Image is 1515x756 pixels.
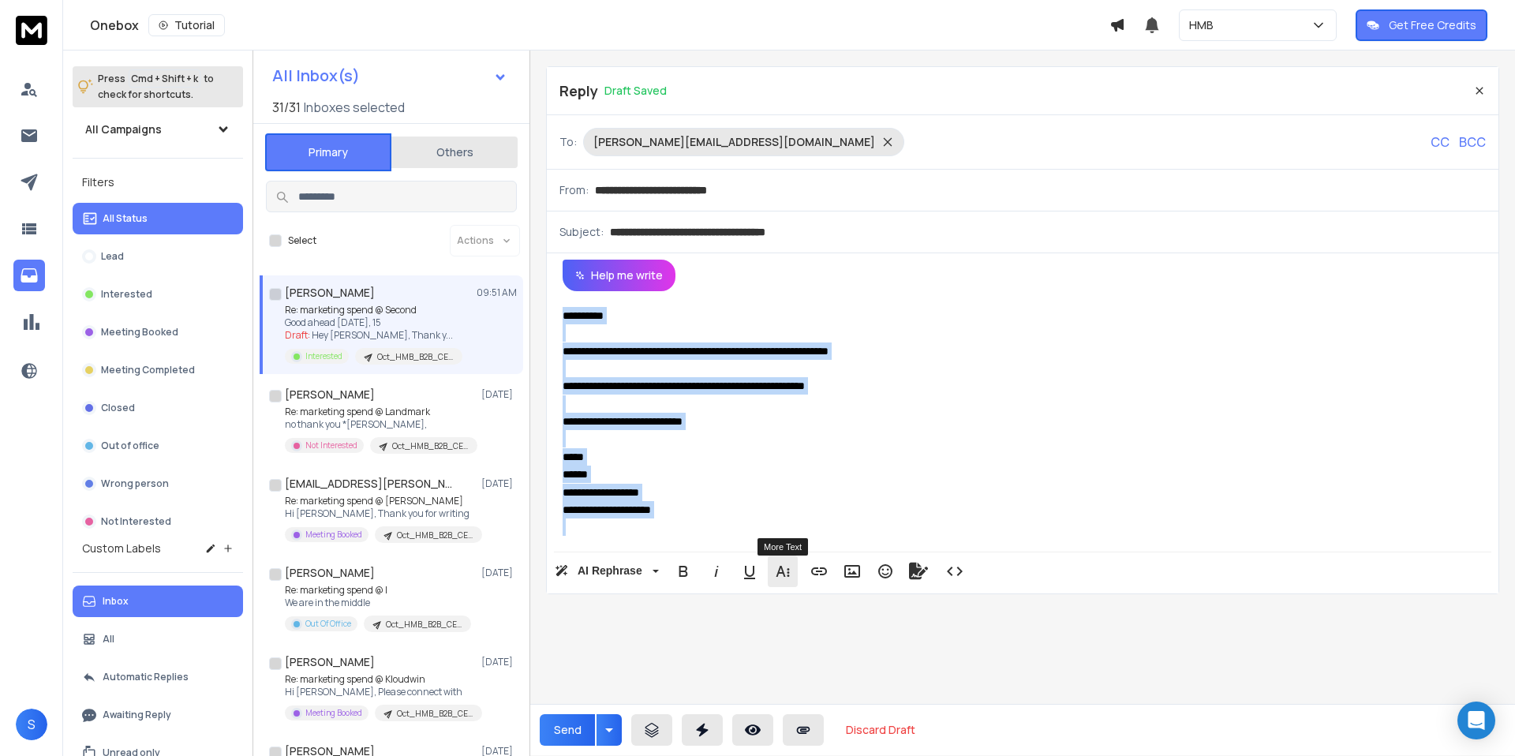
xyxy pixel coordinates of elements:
[73,114,243,145] button: All Campaigns
[481,656,517,668] p: [DATE]
[16,709,47,740] button: S
[397,708,473,720] p: Oct_HMB_B2B_CEO_India_11-100
[101,402,135,414] p: Closed
[285,507,474,520] p: Hi [PERSON_NAME], Thank you for writing
[305,529,362,541] p: Meeting Booked
[73,430,243,462] button: Out of office
[73,392,243,424] button: Closed
[305,440,357,451] p: Not Interested
[559,80,598,102] p: Reply
[552,556,662,587] button: AI Rephrase
[305,618,351,630] p: Out Of Office
[559,134,577,150] p: To:
[477,286,517,299] p: 09:51 AM
[1459,133,1486,152] p: BCC
[392,440,468,452] p: Oct_HMB_B2B_CEO_India_11-100
[285,328,310,342] span: Draft:
[940,556,970,587] button: Code View
[604,83,667,99] p: Draft Saved
[103,709,171,721] p: Awaiting Reply
[265,133,391,171] button: Primary
[73,203,243,234] button: All Status
[285,584,471,597] p: Re: marketing spend @ I
[73,661,243,693] button: Automatic Replies
[481,388,517,401] p: [DATE]
[285,565,375,581] h1: [PERSON_NAME]
[285,495,474,507] p: Re: marketing spend @ [PERSON_NAME]
[701,556,731,587] button: Italic (⌘I)
[73,171,243,193] h3: Filters
[481,477,517,490] p: [DATE]
[73,468,243,500] button: Wrong person
[304,98,405,117] h3: Inboxes selected
[73,241,243,272] button: Lead
[563,260,675,291] button: Help me write
[285,597,471,609] p: We are in the middle
[481,567,517,579] p: [DATE]
[73,699,243,731] button: Awaiting Reply
[1356,9,1487,41] button: Get Free Credits
[73,279,243,310] button: Interested
[73,354,243,386] button: Meeting Completed
[260,60,520,92] button: All Inbox(s)
[1389,17,1476,33] p: Get Free Credits
[668,556,698,587] button: Bold (⌘B)
[285,418,474,431] p: no thank you *[PERSON_NAME],
[285,285,375,301] h1: [PERSON_NAME]
[90,14,1109,36] div: Onebox
[101,440,159,452] p: Out of office
[397,530,473,541] p: Oct_HMB_B2B_CEO_India_11-100
[101,515,171,528] p: Not Interested
[1431,133,1450,152] p: CC
[870,556,900,587] button: Emoticons
[735,556,765,587] button: Underline (⌘U)
[272,98,301,117] span: 31 / 31
[101,288,152,301] p: Interested
[1189,17,1220,33] p: HMB
[103,633,114,646] p: All
[559,182,589,198] p: From:
[285,316,462,329] p: Good ahead [DATE], 15
[288,234,316,247] label: Select
[574,564,645,578] span: AI Rephrase
[85,122,162,137] h1: All Campaigns
[148,14,225,36] button: Tutorial
[101,364,195,376] p: Meeting Completed
[103,671,189,683] p: Automatic Replies
[73,586,243,617] button: Inbox
[101,477,169,490] p: Wrong person
[73,316,243,348] button: Meeting Booked
[559,224,604,240] p: Subject:
[386,619,462,631] p: Oct_HMB_B2B_CEO_India_11-100
[285,673,474,686] p: Re: marketing spend @ Kloudwin
[285,654,375,670] h1: [PERSON_NAME]
[103,595,129,608] p: Inbox
[305,707,362,719] p: Meeting Booked
[285,387,375,402] h1: [PERSON_NAME]
[540,714,595,746] button: Send
[391,135,518,170] button: Others
[101,326,178,339] p: Meeting Booked
[285,686,474,698] p: Hi [PERSON_NAME], Please connect with
[305,350,342,362] p: Interested
[285,406,474,418] p: Re: marketing spend @ Landmark
[377,351,453,363] p: Oct_HMB_B2B_CEO_India_11-100
[129,69,200,88] span: Cmd + Shift + k
[903,556,933,587] button: Signature
[833,714,928,746] button: Discard Draft
[1457,702,1495,739] div: Open Intercom Messenger
[73,506,243,537] button: Not Interested
[285,476,458,492] h1: [EMAIL_ADDRESS][PERSON_NAME][DOMAIN_NAME]
[103,212,148,225] p: All Status
[101,250,124,263] p: Lead
[312,328,453,342] span: Hey [PERSON_NAME], Thank y ...
[593,134,875,150] p: [PERSON_NAME][EMAIL_ADDRESS][DOMAIN_NAME]
[285,304,462,316] p: Re: marketing spend @ Second
[73,623,243,655] button: All
[272,68,360,84] h1: All Inbox(s)
[98,71,214,103] p: Press to check for shortcuts.
[757,538,808,556] div: More Text
[82,541,161,556] h3: Custom Labels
